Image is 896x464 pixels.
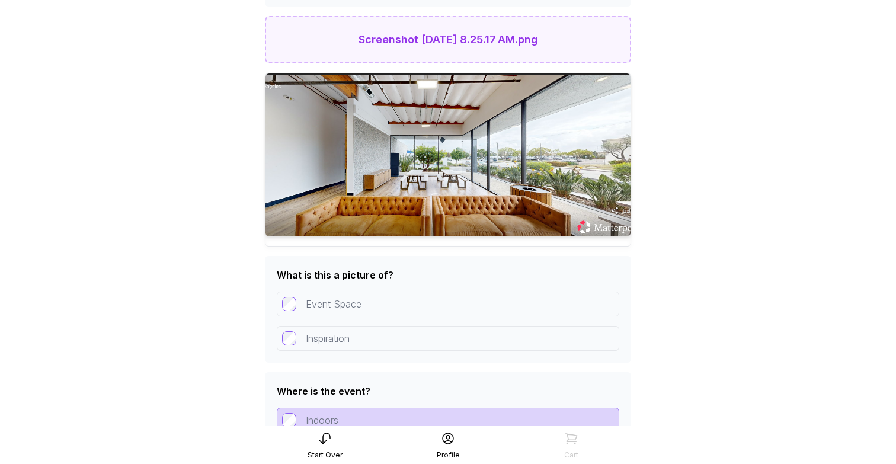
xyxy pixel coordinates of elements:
img: Preview [265,73,631,236]
div: Event Space [277,292,619,316]
div: Indoors [277,408,619,433]
div: Start Over [308,450,343,460]
div: Where is the event? [277,384,370,398]
div: Profile [437,450,460,460]
h2: Screenshot [DATE] 8.25.17 AM.png [359,31,538,48]
div: Inspiration [277,326,619,351]
div: Cart [564,450,578,460]
div: What is this a picture of? [277,268,393,282]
